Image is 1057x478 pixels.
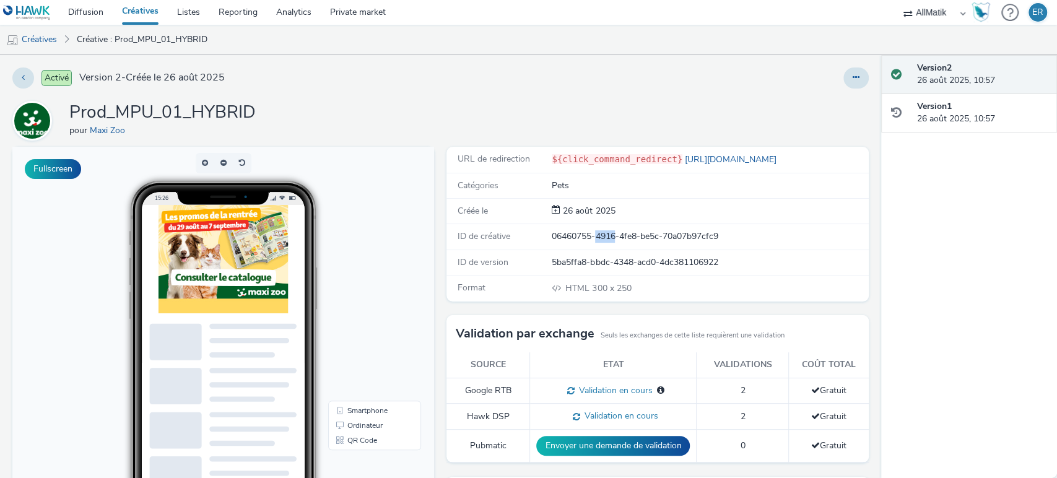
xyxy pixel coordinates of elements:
span: 15:26 [142,48,156,54]
span: Ordinateur [335,275,370,282]
span: 300 x 250 [564,282,631,294]
span: Créée le [458,205,488,217]
a: Créative : Prod_MPU_01_HYBRID [71,25,214,54]
span: pour [69,124,90,136]
img: undefined Logo [3,5,51,20]
span: Validation en cours [580,410,658,422]
span: Version 2 - Créée le 26 août 2025 [79,71,225,85]
td: Pubmatic [446,430,530,463]
strong: Version 1 [917,100,952,112]
div: ER [1032,3,1043,22]
li: Ordinateur [318,271,406,286]
div: 06460755-4916-4fe8-be5c-70a07b97cfc9 [552,230,867,243]
div: Pets [552,180,867,192]
th: Source [446,352,530,378]
button: Fullscreen [25,159,81,179]
h3: Validation par exchange [456,324,594,343]
span: Gratuit [811,440,846,451]
button: Envoyer une demande de validation [536,436,690,456]
img: Hawk Academy [972,2,990,22]
span: HTML [565,282,592,294]
code: ${click_command_redirect} [552,154,682,164]
span: Gratuit [811,385,846,396]
img: Maxi Zoo [14,103,50,139]
td: Hawk DSP [446,404,530,430]
div: Création 26 août 2025, 10:57 [560,205,615,217]
span: Format [458,282,485,293]
div: 26 août 2025, 10:57 [917,100,1047,126]
span: QR Code [335,290,365,297]
span: Smartphone [335,260,375,267]
span: Catégories [458,180,498,191]
li: QR Code [318,286,406,301]
a: Maxi Zoo [90,124,130,136]
th: Coût total [789,352,869,378]
a: Maxi Zoo [12,115,57,126]
div: 5ba5ffa8-bbdc-4348-acd0-4dc381106922 [552,256,867,269]
td: Google RTB [446,378,530,404]
span: Gratuit [811,411,846,422]
th: Etat [530,352,697,378]
a: [URL][DOMAIN_NAME] [682,154,781,165]
span: Activé [41,70,72,86]
li: Smartphone [318,256,406,271]
a: Hawk Academy [972,2,995,22]
span: 26 août 2025 [560,205,615,217]
span: 0 [740,440,745,451]
small: Seuls les exchanges de cette liste requièrent une validation [601,331,785,341]
span: Validation en cours [574,385,652,396]
span: 2 [740,385,745,396]
img: mobile [6,34,19,46]
span: ID de créative [458,230,510,242]
span: ID de version [458,256,508,268]
strong: Version 2 [917,62,952,74]
span: URL de redirection [458,153,530,165]
div: 26 août 2025, 10:57 [917,62,1047,87]
h1: Prod_MPU_01_HYBRID [69,101,256,124]
span: 2 [740,411,745,422]
th: Validations [697,352,789,378]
